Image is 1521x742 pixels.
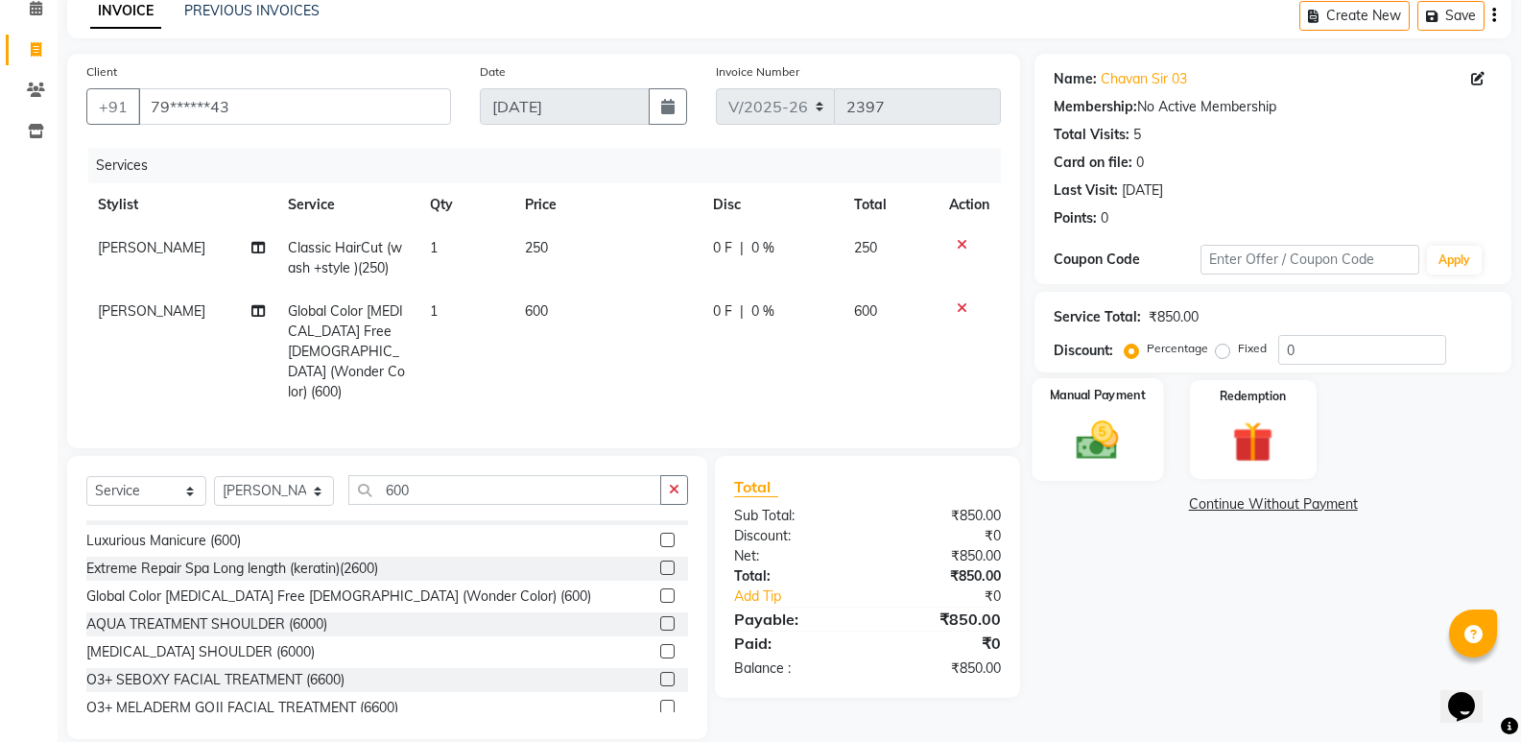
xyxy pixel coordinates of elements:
div: Card on file: [1054,153,1132,173]
div: Total Visits: [1054,125,1129,145]
div: 5 [1133,125,1141,145]
input: Search by Name/Mobile/Email/Code [138,88,451,125]
div: ₹850.00 [867,546,1015,566]
th: Stylist [86,183,276,227]
th: Qty [418,183,513,227]
th: Disc [701,183,844,227]
div: Global Color [MEDICAL_DATA] Free [DEMOGRAPHIC_DATA] (Wonder Color) (600) [86,586,591,607]
img: _gift.svg [1220,417,1286,467]
span: 0 F [713,238,732,258]
input: Enter Offer / Coupon Code [1200,245,1419,275]
span: 600 [854,302,877,320]
span: Classic HairCut (wash +style )(250) [288,239,402,276]
div: Balance : [720,658,867,679]
img: _cash.svg [1063,416,1131,465]
button: +91 [86,88,140,125]
div: Points: [1054,208,1097,228]
div: 0 [1136,153,1144,173]
th: Total [843,183,938,227]
div: ₹850.00 [867,566,1015,586]
div: [MEDICAL_DATA] SHOULDER (6000) [86,642,315,662]
div: Payable: [720,608,867,631]
label: Percentage [1147,340,1208,357]
div: Sub Total: [720,506,867,526]
span: | [740,301,744,322]
div: Services [88,148,1015,183]
span: 250 [525,239,548,256]
div: ₹0 [867,526,1015,546]
div: Last Visit: [1054,180,1118,201]
div: Paid: [720,632,867,655]
th: Action [938,183,1001,227]
span: | [740,238,744,258]
div: ₹0 [892,586,1015,607]
div: Net: [720,546,867,566]
div: ₹850.00 [1149,307,1199,327]
label: Invoice Number [716,63,799,81]
th: Price [513,183,701,227]
div: Membership: [1054,97,1137,117]
label: Fixed [1238,340,1267,357]
div: O3+ MELADERM GOJI FACIAL TREATMENT (6600) [86,698,398,718]
div: Coupon Code [1054,250,1200,270]
label: Date [480,63,506,81]
div: Service Total: [1054,307,1141,327]
div: No Active Membership [1054,97,1492,117]
span: 600 [525,302,548,320]
span: 1 [430,302,438,320]
div: ₹850.00 [867,506,1015,526]
span: Global Color [MEDICAL_DATA] Free [DEMOGRAPHIC_DATA] (Wonder Color) (600) [288,302,405,400]
div: 0 [1101,208,1108,228]
div: Discount: [720,526,867,546]
button: Apply [1427,246,1482,275]
span: [PERSON_NAME] [98,239,205,256]
button: Create New [1299,1,1410,31]
label: Client [86,63,117,81]
div: AQUA TREATMENT SHOULDER (6000) [86,614,327,634]
iframe: chat widget [1440,665,1502,723]
span: [PERSON_NAME] [98,302,205,320]
th: Service [276,183,418,227]
div: Name: [1054,69,1097,89]
a: PREVIOUS INVOICES [184,2,320,19]
a: Continue Without Payment [1038,494,1508,515]
input: Search or Scan [348,475,661,505]
label: Manual Payment [1050,386,1146,404]
div: Total: [720,566,867,586]
a: Add Tip [720,586,892,607]
span: 0 % [751,301,774,322]
div: ₹850.00 [867,658,1015,679]
div: [DATE] [1122,180,1163,201]
button: Save [1417,1,1485,31]
div: O3+ SEBOXY FACIAL TREATMENT (6600) [86,670,345,690]
span: 0 % [751,238,774,258]
a: Chavan Sir 03 [1101,69,1187,89]
div: ₹0 [867,632,1015,655]
div: Discount: [1054,341,1113,361]
span: 1 [430,239,438,256]
span: Total [734,477,778,497]
div: ₹850.00 [867,608,1015,631]
span: 0 F [713,301,732,322]
div: Luxurious Manicure (600) [86,531,241,551]
span: 250 [854,239,877,256]
label: Redemption [1220,388,1286,405]
div: Extreme Repair Spa Long length (keratin)(2600) [86,559,378,579]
